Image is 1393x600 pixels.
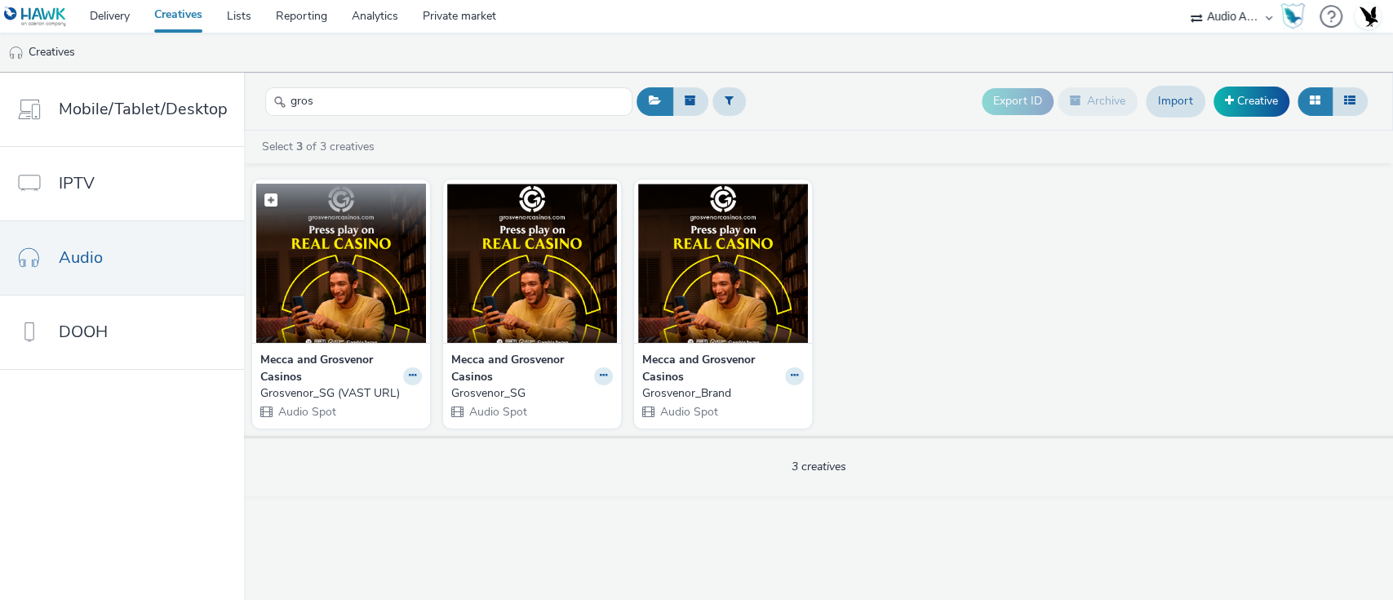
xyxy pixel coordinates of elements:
button: Grid [1298,87,1333,115]
a: Grosvenor_SG (VAST URL) [260,385,422,402]
div: Grosvenor_SG (VAST URL) [260,385,415,402]
strong: Mecca and Grosvenor Casinos [451,352,590,385]
a: Hawk Academy [1280,3,1311,29]
img: Account UK [1355,4,1380,29]
img: Grosvenor_SG visual [447,184,617,343]
input: Search... [265,87,632,116]
div: Grosvenor_Brand [642,385,797,402]
span: DOOH [59,320,108,344]
span: Audio [59,246,103,269]
button: Table [1332,87,1368,115]
span: 3 creatives [792,459,846,474]
strong: Mecca and Grosvenor Casinos [642,352,781,385]
a: Import [1146,86,1205,117]
a: Select of 3 creatives [260,139,381,154]
strong: Mecca and Grosvenor Casinos [260,352,399,385]
span: IPTV [59,171,95,195]
a: Creative [1213,87,1289,116]
a: Grosvenor_SG [451,385,613,402]
span: Audio Spot [468,404,527,420]
span: Audio Spot [659,404,718,420]
a: Grosvenor_Brand [642,385,804,402]
img: Grosvenor_SG (VAST URL) visual [256,184,426,343]
button: Archive [1058,87,1138,115]
img: Grosvenor_Brand visual [638,184,808,343]
img: audio [8,45,24,61]
span: Audio Spot [277,404,336,420]
img: undefined Logo [4,7,67,27]
img: Hawk Academy [1280,3,1305,29]
strong: 3 [296,139,303,154]
button: Export ID [982,88,1054,114]
span: Mobile/Tablet/Desktop [59,97,228,121]
div: Grosvenor_SG [451,385,606,402]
